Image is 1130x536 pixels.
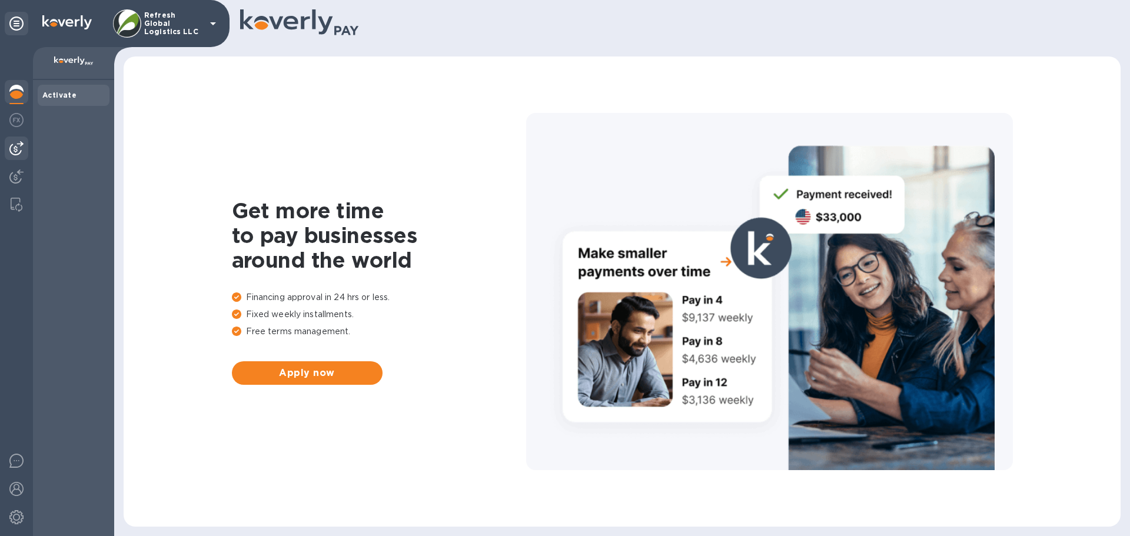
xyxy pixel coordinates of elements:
h1: Get more time to pay businesses around the world [232,198,526,272]
span: Apply now [241,366,373,380]
img: Foreign exchange [9,113,24,127]
p: Refresh Global Logistics LLC [144,11,203,36]
p: Financing approval in 24 hrs or less. [232,291,526,304]
p: Free terms management. [232,325,526,338]
p: Fixed weekly installments. [232,308,526,321]
button: Apply now [232,361,383,385]
img: Logo [42,15,92,29]
div: Unpin categories [5,12,28,35]
b: Activate [42,91,77,99]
